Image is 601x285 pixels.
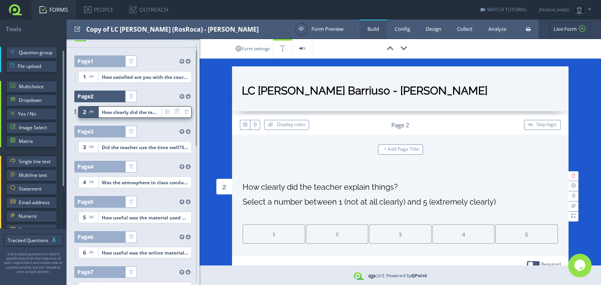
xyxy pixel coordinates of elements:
[83,176,86,188] span: 4
[83,71,86,83] span: 1
[6,135,57,147] a: Matrix
[6,81,57,93] a: Multichoice
[541,261,561,267] label: Required
[6,156,57,167] a: Single line text
[387,20,418,39] a: Config
[386,265,427,285] div: Powered by
[295,23,344,36] a: Form Preview
[6,210,57,222] a: Numeric
[83,247,86,258] span: 6
[126,126,137,137] a: Delete page
[86,20,291,39] div: Copy of LC [PERSON_NAME] (RosRoca) - [PERSON_NAME]
[216,179,232,194] div: 2
[90,93,94,100] span: 2
[6,169,57,181] a: Multiline text
[83,141,86,153] span: 3
[18,210,53,222] span: Numeric
[83,106,86,118] span: 2
[418,20,449,39] a: Design
[18,108,53,120] span: Yes / No
[6,47,57,59] a: Question group
[102,177,188,188] div: Was the atmosphere in class conducive to learning?Select a number between 1 (not at all) and 5 (e...
[77,196,94,208] span: Page
[90,163,94,170] span: 4
[90,198,94,205] span: 5
[243,224,305,244] div: 1
[277,121,305,128] span: Display rules
[162,107,172,118] span: Settings
[102,142,188,153] div: Did the teacher use the time well?Select a number between 1 (not at all well) and 5 (extremely well)
[391,121,409,129] div: Page 2
[6,94,57,106] a: Dropdown
[77,161,94,173] span: Page
[19,197,53,208] span: Email address
[126,91,137,102] a: Delete page
[102,71,188,82] div: How satisfied are you with the course? Select a number between 1 (not satisfied at all) and 5 (ex...
[6,108,57,120] a: Yes / No
[19,169,53,181] span: Multiline text
[77,266,94,278] span: Page
[6,122,57,134] a: Image Select
[242,84,559,102] input: Form title
[74,24,81,34] span: Edit
[536,121,557,128] span: Skip logic
[77,126,94,137] span: Page
[90,233,94,240] span: 6
[411,272,427,278] a: QPoint
[19,122,53,134] span: Image Select
[182,107,191,118] span: Delete
[77,91,94,102] span: Page
[369,224,432,244] div: 3
[264,120,309,130] button: Display rules
[19,81,53,93] span: Multichoice
[19,156,53,167] span: Single line text
[83,212,86,223] span: 5
[126,267,137,278] a: Delete page
[378,144,423,155] button: + Add Page Title
[19,47,53,59] span: Question group
[18,61,53,72] span: File upload
[90,268,94,276] span: 7
[6,183,57,195] a: Statement
[449,20,480,39] a: Collect
[6,20,67,39] div: Tools
[102,212,188,223] div: How useful was the material used during the course?Select a number between 1 (not at all useful) ...
[6,197,57,208] a: Email address
[126,196,137,207] a: Delete page
[90,128,94,135] span: 3
[549,22,590,36] a: Live Form
[77,231,94,243] span: Page
[19,135,53,147] span: Matrix
[90,57,94,65] span: 1
[4,234,63,246] a: Tracked Questions
[126,161,137,172] a: Delete page
[360,20,387,39] a: Build
[6,61,57,72] a: File upload
[126,56,137,67] a: Delete page
[232,39,273,59] a: Form settings
[172,107,182,118] span: Copy
[102,107,158,118] div: How clearly did the teacher explain things?Select a number between 1 (not at all clearly) and 5 (...
[480,6,527,13] a: WATCH TUTORIAL
[243,196,558,211] p: Select a number between 1 (not at all clearly) and 5 (extremely clearly)
[524,120,561,130] button: Skip logic
[432,224,495,244] div: 4
[495,224,558,244] div: 5
[568,254,593,277] iframe: chat widget
[77,55,94,67] span: Page
[6,224,57,236] a: Date
[126,232,137,242] a: Delete page
[19,183,53,195] span: Statement
[480,20,514,39] a: Analyze
[354,272,385,280] img: QPoint
[102,247,188,258] div: How useful was the online material on the moodle?Select a number between 1 (not at all useful) an...
[384,146,419,152] span: + Add Page Title
[306,224,369,244] div: 2
[19,94,53,106] span: Dropdown
[243,182,558,196] p: How clearly did the teacher explain things?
